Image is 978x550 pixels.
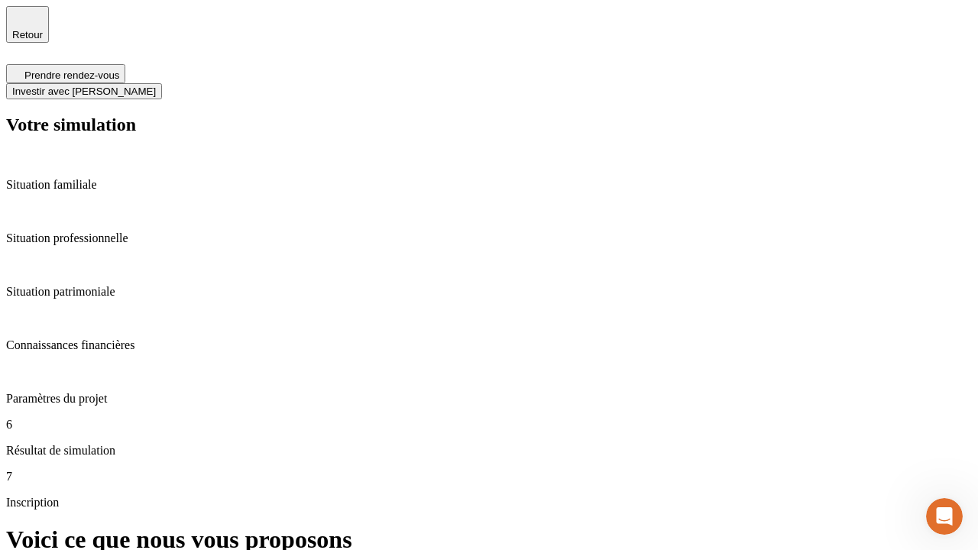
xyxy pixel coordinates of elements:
[926,498,963,535] iframe: Intercom live chat
[6,6,49,43] button: Retour
[6,338,972,352] p: Connaissances financières
[6,231,972,245] p: Situation professionnelle
[6,496,972,510] p: Inscription
[12,29,43,40] span: Retour
[12,86,156,97] span: Investir avec [PERSON_NAME]
[6,64,125,83] button: Prendre rendez-vous
[6,285,972,299] p: Situation patrimoniale
[6,444,972,458] p: Résultat de simulation
[6,83,162,99] button: Investir avec [PERSON_NAME]
[6,470,972,484] p: 7
[24,70,119,81] span: Prendre rendez-vous
[6,418,972,432] p: 6
[6,392,972,406] p: Paramètres du projet
[6,115,972,135] h2: Votre simulation
[6,178,972,192] p: Situation familiale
